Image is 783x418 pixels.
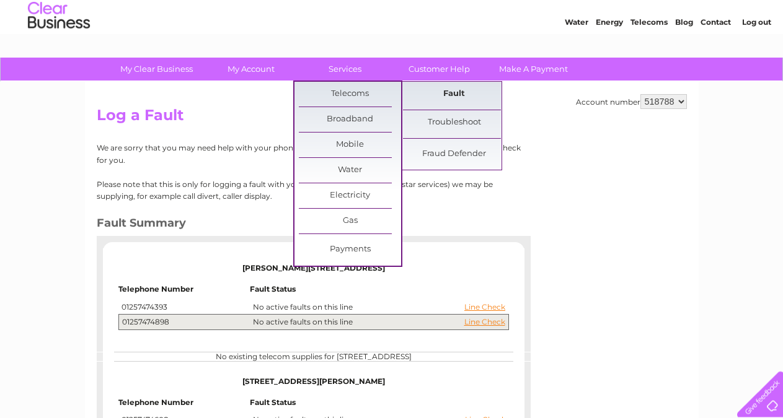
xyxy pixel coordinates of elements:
center: No existing telecom supplies for [STREET_ADDRESS] [115,352,512,361]
a: Fraud Defender [403,142,505,167]
td: No active faults on this line [250,300,508,315]
a: Telecoms [299,82,401,107]
a: Water [565,53,588,62]
a: Electricity [299,183,401,208]
a: Gas [299,209,401,233]
td: Fault Status [250,398,508,413]
a: Water [299,158,401,183]
a: Telecoms [630,53,668,62]
a: My Clear Business [105,58,208,81]
a: Mobile [299,133,401,157]
a: Broadband [299,107,401,132]
td: No active faults on this line [250,315,508,330]
td: Telephone Number [118,398,250,413]
td: 01257474393 [118,300,250,315]
a: Line Check [464,303,505,311]
a: Log out [742,53,771,62]
td: [STREET_ADDRESS][PERSON_NAME] [118,365,509,398]
a: Make A Payment [482,58,585,81]
img: logo.png [27,32,91,70]
a: Blog [675,53,693,62]
a: Services [294,58,396,81]
p: We are sorry that you may need help with your phone line. If you select "Line Check" below we wil... [97,142,521,165]
td: Fault Status [250,285,508,300]
a: Troubleshoot [403,110,505,135]
a: 0333 014 3131 [549,6,635,22]
a: Payments [299,237,401,262]
a: Contact [701,53,731,62]
a: Energy [596,53,623,62]
a: Fault [403,82,505,107]
a: Customer Help [388,58,490,81]
td: [PERSON_NAME][STREET_ADDRESS] [118,251,508,285]
h3: Fault Summary [97,214,521,236]
td: 01257474898 [118,315,250,330]
h2: Log a Fault [97,107,687,130]
a: Line Check [464,318,505,326]
a: My Account [200,58,302,81]
td: Telephone Number [118,285,250,300]
p: Please note that this is only for logging a fault with your line and not any features (star servi... [97,178,521,202]
div: Clear Business is a trading name of Verastar Limited (registered in [GEOGRAPHIC_DATA] No. 3667643... [99,7,685,60]
div: Account number [576,94,687,109]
